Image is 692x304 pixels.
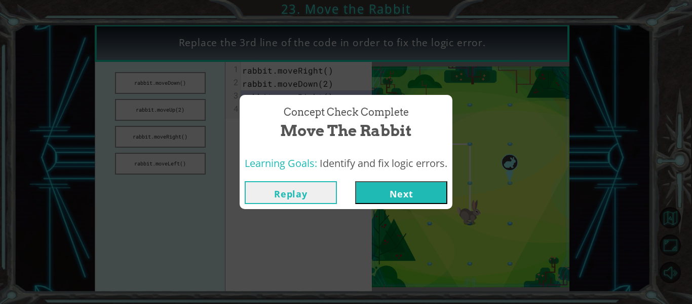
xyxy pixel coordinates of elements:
button: Next [355,181,447,204]
span: Identify and fix logic errors. [320,156,447,170]
span: Move the Rabbit [280,120,412,142]
button: Replay [245,181,337,204]
span: Learning Goals: [245,156,317,170]
span: Concept Check Complete [284,105,409,120]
